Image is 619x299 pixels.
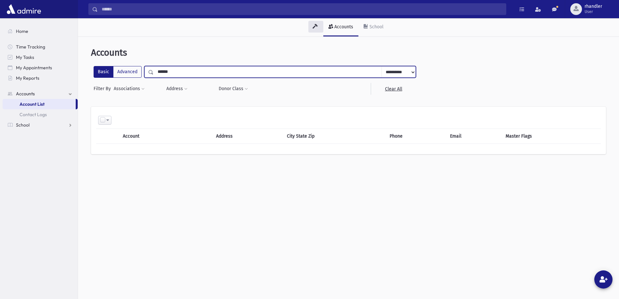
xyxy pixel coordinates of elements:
label: Basic [94,66,113,78]
th: Account [119,129,190,144]
a: Time Tracking [3,42,78,52]
span: Account List [19,101,45,107]
a: Accounts [323,18,358,36]
a: My Tasks [3,52,78,62]
span: My Tasks [16,54,34,60]
a: Clear All [371,83,416,95]
span: Time Tracking [16,44,45,50]
a: My Appointments [3,62,78,73]
div: FilterModes [94,66,142,78]
a: My Reports [3,73,78,83]
a: Accounts [3,88,78,99]
span: Accounts [91,47,127,58]
a: Account List [3,99,76,109]
th: Address [212,129,283,144]
button: Associations [113,83,145,95]
span: Filter By [94,85,113,92]
img: AdmirePro [5,3,43,16]
th: Email [446,129,502,144]
th: Phone [386,129,446,144]
span: Contact Logs [19,112,47,117]
button: Address [166,83,188,95]
span: User [585,9,602,14]
span: My Appointments [16,65,52,71]
span: My Reports [16,75,39,81]
button: Donor Class [218,83,248,95]
a: Contact Logs [3,109,78,120]
span: School [16,122,30,128]
input: Search [98,3,506,15]
a: Home [3,26,78,36]
div: Accounts [333,24,353,30]
th: Master Flags [502,129,601,144]
span: Home [16,28,28,34]
span: Accounts [16,91,35,97]
a: School [3,120,78,130]
th: City State Zip [283,129,386,144]
a: School [358,18,389,36]
div: School [368,24,383,30]
span: rhandler [585,4,602,9]
label: Advanced [113,66,142,78]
